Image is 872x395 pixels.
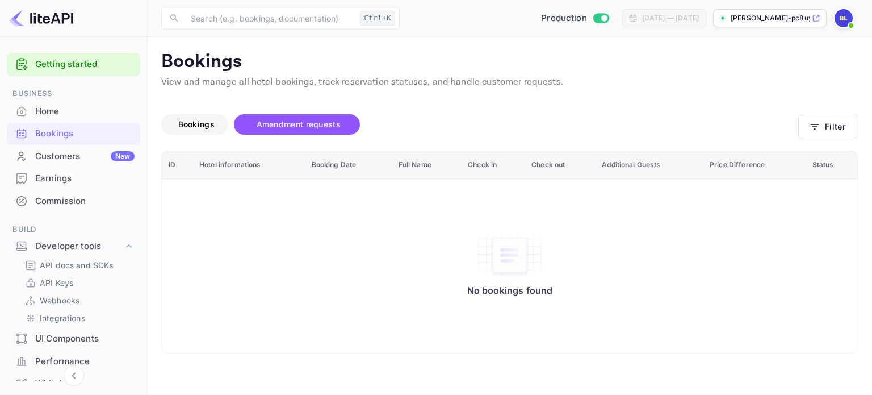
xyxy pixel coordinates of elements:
p: API Keys [40,277,73,289]
a: Commission [7,190,140,211]
a: UI Components [7,328,140,349]
th: Additional Guests [595,151,703,179]
div: Developer tools [35,240,123,253]
div: Home [7,101,140,123]
p: [PERSON_NAME]-pc8uy.nuitee.... [731,13,810,23]
span: Production [541,12,587,25]
div: New [111,151,135,161]
span: Bookings [178,119,215,129]
div: Integrations [20,310,136,326]
a: Getting started [35,58,135,71]
th: Full Name [392,151,462,179]
table: booking table [162,151,858,353]
img: No bookings found [476,231,544,279]
div: Home [35,105,135,118]
th: Check out [525,151,595,179]
div: Performance [35,355,135,368]
div: Ctrl+K [360,11,395,26]
span: Amendment requests [257,119,341,129]
div: UI Components [7,328,140,350]
p: View and manage all hotel bookings, track reservation statuses, and handle customer requests. [161,76,858,89]
a: API docs and SDKs [25,259,131,271]
th: Check in [461,151,525,179]
p: Webhooks [40,294,79,306]
a: Integrations [25,312,131,324]
div: UI Components [35,332,135,346]
span: Build [7,223,140,236]
button: Filter [798,115,858,138]
a: Bookings [7,123,140,144]
a: Performance [7,351,140,372]
p: Integrations [40,312,85,324]
a: Earnings [7,168,140,189]
div: API Keys [20,275,136,291]
div: Getting started [7,53,140,76]
div: Performance [7,351,140,373]
div: Whitelabel [35,377,135,390]
div: Webhooks [20,292,136,309]
div: Commission [35,195,135,208]
a: Whitelabel [7,373,140,394]
img: Bidit LK [835,9,853,27]
a: API Keys [25,277,131,289]
div: Commission [7,190,140,213]
th: Price Difference [703,151,806,179]
p: No bookings found [467,285,553,296]
th: Hotel informations [192,151,304,179]
div: API docs and SDKs [20,257,136,273]
input: Search (e.g. bookings, documentation) [184,7,355,30]
div: Bookings [35,127,135,140]
a: Home [7,101,140,122]
img: LiteAPI logo [9,9,73,27]
div: Earnings [35,172,135,185]
div: CustomersNew [7,145,140,168]
a: CustomersNew [7,145,140,167]
div: Developer tools [7,236,140,256]
div: Earnings [7,168,140,190]
p: Bookings [161,51,858,73]
div: [DATE] — [DATE] [642,13,699,23]
div: Customers [35,150,135,163]
span: Business [7,88,140,100]
div: Switch to Sandbox mode [536,12,613,25]
p: API docs and SDKs [40,259,114,271]
div: Bookings [7,123,140,145]
th: ID [162,151,192,179]
button: Collapse navigation [64,365,84,386]
div: account-settings tabs [161,114,798,135]
th: Booking Date [305,151,392,179]
a: Webhooks [25,294,131,306]
th: Status [806,151,858,179]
